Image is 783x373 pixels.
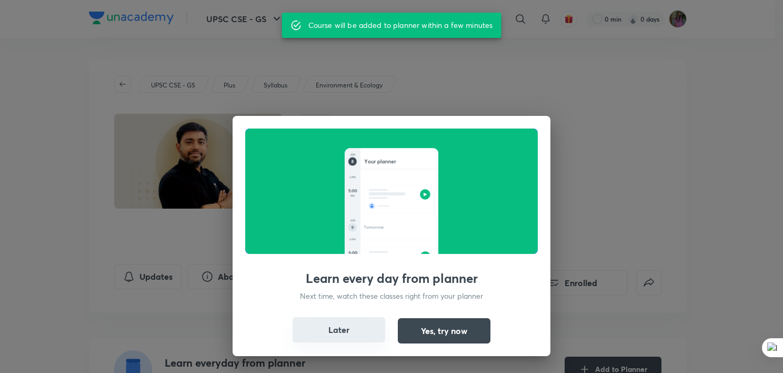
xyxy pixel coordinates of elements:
g: Your planner [365,160,396,164]
button: Yes, try now [398,318,490,343]
g: Tomorrow [364,225,384,229]
g: 4 PM [349,176,355,179]
g: 8 [352,160,354,163]
g: JUN [350,220,355,222]
p: Next time, watch these classes right from your planner [300,290,483,301]
button: Later [293,317,385,342]
g: 5:00 [348,189,357,192]
g: 9 [352,226,354,229]
h3: Learn every day from planner [306,271,478,286]
g: PM [351,195,355,197]
g: 4 PM [349,239,355,241]
div: Course will be added to planner within a few minutes [308,16,493,35]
